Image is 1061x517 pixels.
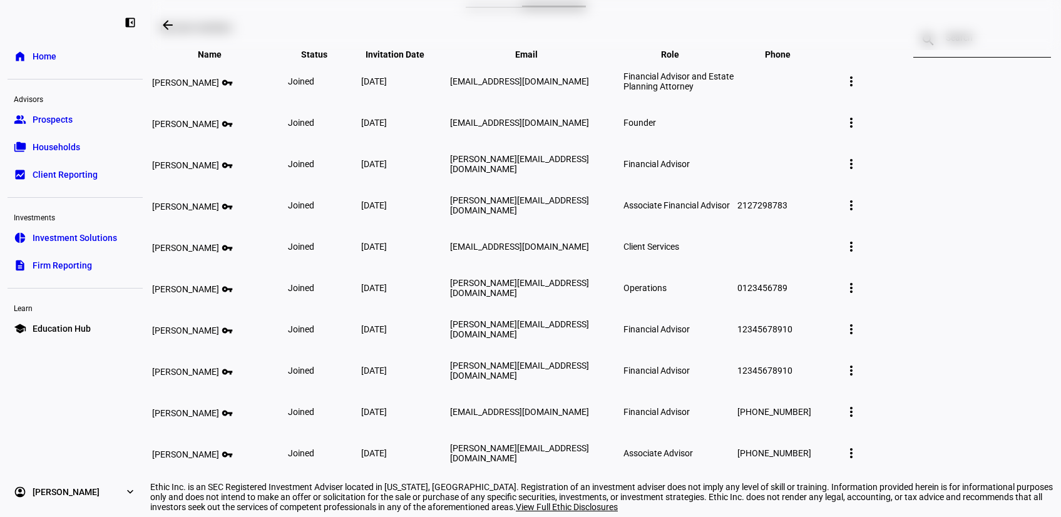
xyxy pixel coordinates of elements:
mat-icon: vpn_key [219,323,234,334]
td: [DATE] [361,185,448,225]
td: [DATE] [361,392,448,432]
span: [PERSON_NAME][EMAIL_ADDRESS][DOMAIN_NAME] [450,154,589,174]
span: [PERSON_NAME] [152,408,219,418]
eth-mat-symbol: school [14,322,26,335]
mat-icon: more_vert [844,156,859,171]
span: Associate Advisor [623,448,693,458]
span: Phone [765,49,809,59]
span: [EMAIL_ADDRESS][DOMAIN_NAME] [450,242,589,252]
mat-icon: more_vert [844,198,859,213]
span: 2127298783 [737,200,787,210]
span: 12345678910 [737,366,792,376]
span: Client Reporting [33,168,98,181]
mat-icon: arrow_backwards [160,18,175,33]
span: [PERSON_NAME] [152,202,219,212]
span: [PERSON_NAME][EMAIL_ADDRESS][DOMAIN_NAME] [450,443,589,463]
td: [DATE] [361,103,448,143]
mat-icon: more_vert [844,446,859,461]
span: [PERSON_NAME] [152,325,219,335]
span: Client Services [623,242,679,252]
mat-icon: vpn_key [219,240,234,251]
span: Financial Advisor and Estate Planning Attorney [623,71,734,91]
span: Financial Advisor [623,366,690,376]
span: joined [288,118,314,128]
mat-icon: vpn_key [219,282,234,292]
span: [PERSON_NAME][EMAIL_ADDRESS][DOMAIN_NAME] [450,278,589,298]
span: Name [198,49,240,59]
span: Status [301,49,346,59]
span: Education Hub [33,322,91,335]
span: Role [661,49,698,59]
mat-icon: more_vert [844,363,859,378]
span: 12345678910 [737,324,792,334]
span: joined [288,366,314,376]
span: [PERSON_NAME] [152,243,219,253]
span: joined [288,200,314,210]
span: [PERSON_NAME] [152,367,219,377]
span: [PERSON_NAME] [33,486,100,498]
span: View Full Ethic Disclosures [516,502,618,512]
span: Financial Advisor [623,407,690,417]
mat-icon: more_vert [844,115,859,130]
span: joined [288,324,314,334]
span: [PERSON_NAME] [152,449,219,459]
mat-icon: more_vert [844,239,859,254]
span: joined [288,448,314,458]
mat-icon: more_vert [844,280,859,295]
span: [PERSON_NAME] [152,160,219,170]
eth-mat-symbol: left_panel_close [124,16,136,29]
a: pie_chartInvestment Solutions [8,225,143,250]
div: Ethic Inc. is an SEC Registered Investment Adviser located in [US_STATE], [GEOGRAPHIC_DATA]. Regi... [150,482,1061,512]
span: Financial Advisor [623,324,690,334]
mat-icon: vpn_key [219,116,234,127]
mat-icon: vpn_key [219,364,234,375]
a: descriptionFirm Reporting [8,253,143,278]
td: [DATE] [361,61,448,101]
span: 0123456789 [737,283,787,293]
span: Firm Reporting [33,259,92,272]
mat-icon: vpn_key [219,199,234,210]
span: Operations [623,283,667,293]
eth-mat-symbol: pie_chart [14,232,26,244]
span: [PHONE_NUMBER] [737,448,811,458]
span: Founder [623,118,656,128]
mat-icon: vpn_key [219,406,234,416]
div: Learn [8,299,143,316]
div: Advisors [8,90,143,107]
eth-mat-symbol: account_circle [14,486,26,498]
mat-icon: more_vert [844,322,859,337]
eth-mat-symbol: group [14,113,26,126]
eth-mat-symbol: description [14,259,26,272]
span: Associate Financial Advisor [623,200,730,210]
a: groupProspects [8,107,143,132]
td: [DATE] [361,433,448,473]
span: [PERSON_NAME] [152,78,219,88]
span: Email [515,49,556,59]
a: bid_landscapeClient Reporting [8,162,143,187]
span: Invitation Date [366,49,443,59]
span: [PERSON_NAME][EMAIL_ADDRESS][DOMAIN_NAME] [450,319,589,339]
mat-icon: vpn_key [219,75,234,86]
td: [DATE] [361,144,448,184]
span: Prospects [33,113,73,126]
span: joined [288,159,314,169]
span: joined [288,242,314,252]
td: [DATE] [361,351,448,391]
span: [PERSON_NAME] [152,119,219,129]
mat-icon: vpn_key [219,447,234,458]
span: Home [33,50,56,63]
mat-icon: more_vert [844,404,859,419]
span: [PHONE_NUMBER] [737,407,811,417]
span: [EMAIL_ADDRESS][DOMAIN_NAME] [450,76,589,86]
div: Investments [8,208,143,225]
span: [EMAIL_ADDRESS][DOMAIN_NAME] [450,407,589,417]
eth-mat-symbol: bid_landscape [14,168,26,181]
a: homeHome [8,44,143,69]
span: Households [33,141,80,153]
span: [EMAIL_ADDRESS][DOMAIN_NAME] [450,118,589,128]
mat-icon: more_vert [844,74,859,89]
eth-mat-symbol: folder_copy [14,141,26,153]
a: folder_copyHouseholds [8,135,143,160]
td: [DATE] [361,268,448,308]
span: Financial Advisor [623,159,690,169]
